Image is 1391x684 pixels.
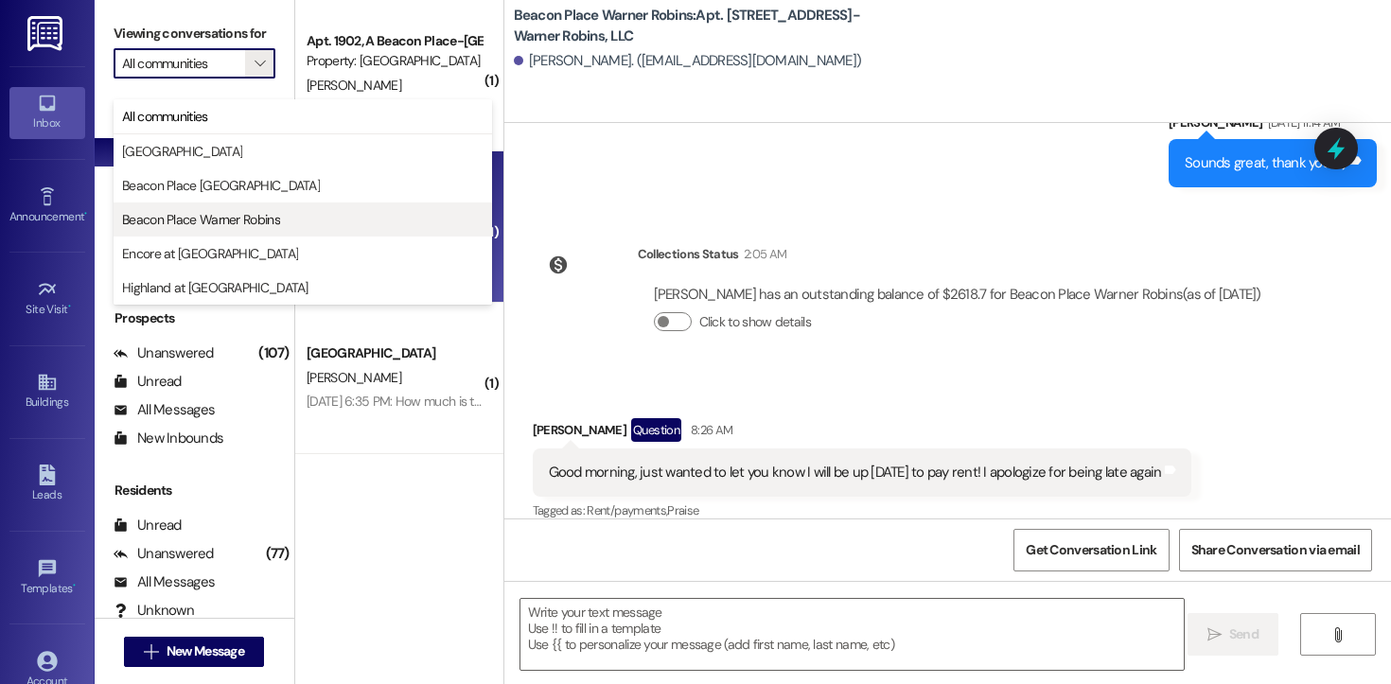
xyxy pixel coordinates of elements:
[122,244,298,263] span: Encore at [GEOGRAPHIC_DATA]
[1229,624,1259,644] span: Send
[114,19,275,48] label: Viewing conversations for
[533,418,1192,448] div: [PERSON_NAME]
[686,420,732,440] div: 8:26 AM
[122,176,320,195] span: Beacon Place [GEOGRAPHIC_DATA]
[122,107,208,126] span: All communities
[73,579,76,592] span: •
[114,343,214,363] div: Unanswered
[549,463,1162,482] div: Good morning, just wanted to let you know I will be up [DATE] to pay rent! I apologize for being ...
[1191,540,1360,560] span: Share Conversation via email
[122,142,242,161] span: [GEOGRAPHIC_DATA]
[9,459,85,510] a: Leads
[1013,529,1169,571] button: Get Conversation Link
[307,77,401,94] span: [PERSON_NAME]
[95,107,294,127] div: Prospects + Residents
[1026,540,1156,560] span: Get Conversation Link
[254,339,293,368] div: (107)
[9,273,85,324] a: Site Visit •
[124,637,264,667] button: New Message
[587,502,667,518] span: Rent/payments ,
[631,418,681,442] div: Question
[114,400,215,420] div: All Messages
[167,641,244,661] span: New Message
[307,393,525,410] div: [DATE] 6:35 PM: How much is the lease?
[27,16,66,51] img: ResiDesk Logo
[95,481,294,500] div: Residents
[1330,627,1345,642] i: 
[255,56,265,71] i: 
[307,51,482,71] div: Property: [GEOGRAPHIC_DATA] [GEOGRAPHIC_DATA]
[122,48,245,79] input: All communities
[667,502,698,518] span: Praise
[1185,153,1347,173] div: Sounds great, thank you!! :)
[1207,627,1222,642] i: 
[514,51,862,71] div: [PERSON_NAME]. ([EMAIL_ADDRESS][DOMAIN_NAME])
[122,210,280,229] span: Beacon Place Warner Robins
[307,369,401,386] span: [PERSON_NAME]
[114,372,182,392] div: Unread
[122,278,308,297] span: Highland at [GEOGRAPHIC_DATA]
[638,244,739,264] div: Collections Status
[654,285,1261,305] div: [PERSON_NAME] has an outstanding balance of $2618.7 for Beacon Place Warner Robins (as of [DATE])
[739,244,786,264] div: 2:05 AM
[114,516,182,535] div: Unread
[1169,113,1377,139] div: [PERSON_NAME]
[95,308,294,328] div: Prospects
[114,572,215,592] div: All Messages
[307,31,482,51] div: Apt. 1902, A Beacon Place-[GEOGRAPHIC_DATA]
[144,644,158,659] i: 
[9,552,85,604] a: Templates •
[699,312,811,332] label: Click to show details
[261,539,294,569] div: (77)
[533,497,1192,524] div: Tagged as:
[9,366,85,417] a: Buildings
[114,429,223,448] div: New Inbounds
[114,601,194,621] div: Unknown
[114,544,214,564] div: Unanswered
[68,300,71,313] span: •
[9,87,85,138] a: Inbox
[1179,529,1372,571] button: Share Conversation via email
[1263,113,1341,132] div: [DATE] 11:14 AM
[514,6,892,46] b: Beacon Place Warner Robins: Apt. [STREET_ADDRESS]-Warner Robins, LLC
[1188,613,1279,656] button: Send
[307,343,482,363] div: [GEOGRAPHIC_DATA]
[84,207,87,220] span: •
